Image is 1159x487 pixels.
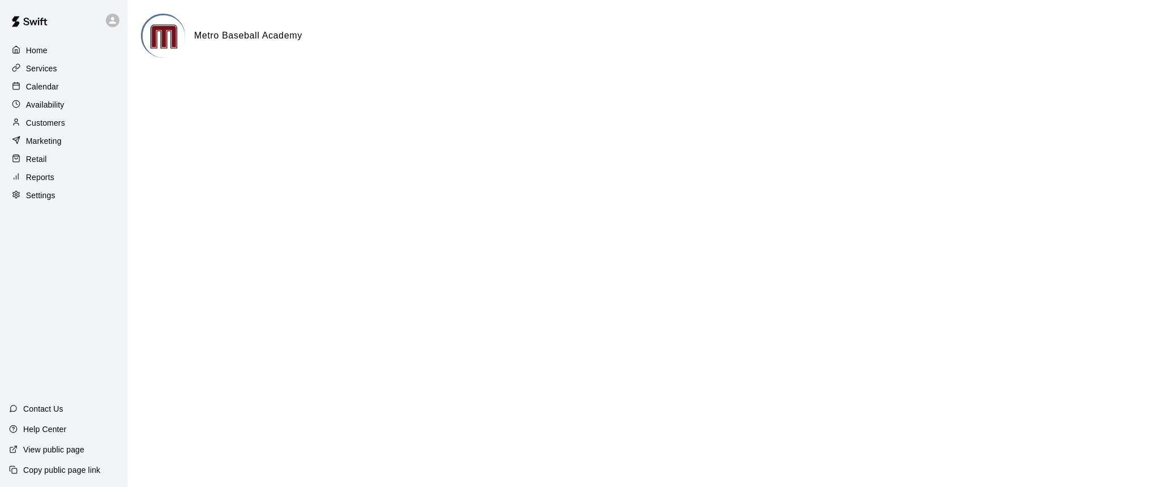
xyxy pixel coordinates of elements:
a: Availability [9,96,118,113]
a: Calendar [9,78,118,95]
a: Reports [9,169,118,186]
p: Copy public page link [23,464,100,476]
p: Availability [26,99,65,110]
p: Customers [26,117,65,129]
img: Metro Baseball Academy logo [143,15,185,58]
a: Customers [9,114,118,131]
p: Services [26,63,57,74]
a: Retail [9,151,118,168]
p: Reports [26,172,54,183]
p: View public page [23,444,84,455]
p: Contact Us [23,403,63,415]
p: Home [26,45,48,56]
p: Settings [26,190,55,201]
a: Home [9,42,118,59]
h6: Metro Baseball Academy [194,28,302,43]
p: Marketing [26,135,62,147]
a: Services [9,60,118,77]
a: Settings [9,187,118,204]
p: Calendar [26,81,59,92]
a: Marketing [9,133,118,149]
p: Retail [26,153,47,165]
p: Help Center [23,424,66,435]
